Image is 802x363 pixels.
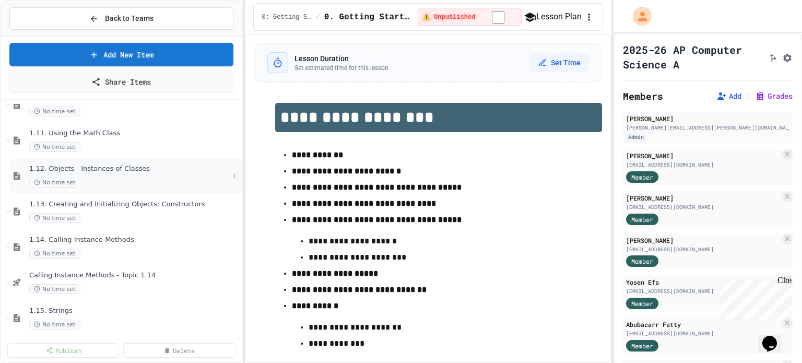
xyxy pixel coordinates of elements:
[622,4,654,28] div: My Account
[623,42,763,72] h1: 2025-26 AP Computer Science A
[631,341,653,350] span: Member
[105,13,154,24] span: Back to Teams
[29,200,240,209] span: 1.13. Creating and Initializing Objects: Constructors
[29,142,80,152] span: No time set
[7,343,119,358] a: Publish
[716,91,741,101] button: Add
[29,236,240,244] span: 1.14. Calling Instance Methods
[626,161,780,169] div: [EMAIL_ADDRESS][DOMAIN_NAME]
[631,299,653,308] span: Member
[746,90,751,102] span: |
[715,276,792,320] iframe: chat widget
[626,114,789,123] div: [PERSON_NAME]
[29,284,80,294] span: No time set
[626,133,646,142] div: Admin
[631,172,653,182] span: Member
[626,245,780,253] div: [EMAIL_ADDRESS][DOMAIN_NAME]
[262,13,312,21] span: 0: Getting Started
[294,53,388,64] h3: Lesson Duration
[9,7,233,30] button: Back to Teams
[758,321,792,353] iframe: chat widget
[29,271,240,280] span: Calling Instance Methods - Topic 1.14
[29,107,80,116] span: No time set
[626,320,780,329] div: Abubacarr Fatty
[29,249,80,259] span: No time set
[631,215,653,224] span: Member
[418,8,522,26] div: ⚠️ Students cannot see this content! Click the toggle to publish it and make it visible to your c...
[324,11,414,24] span: 0. Getting Started
[29,320,80,330] span: No time set
[123,343,235,358] a: Delete
[768,51,778,63] button: Click to see fork details
[29,129,240,138] span: 1.11. Using the Math Class
[626,203,780,211] div: [EMAIL_ADDRESS][DOMAIN_NAME]
[9,43,233,66] a: Add New Item
[229,171,240,181] button: More options
[626,330,780,337] div: [EMAIL_ADDRESS][DOMAIN_NAME]
[422,13,476,21] span: ⚠️ Unpublished
[316,13,320,21] span: /
[623,89,663,103] h2: Members
[524,10,582,24] button: Lesson Plan
[626,236,780,245] div: [PERSON_NAME]
[631,256,653,266] span: Member
[626,193,780,203] div: [PERSON_NAME]
[782,51,793,63] button: Assignment Settings
[29,213,80,223] span: No time set
[626,277,780,287] div: Yosen Efa
[9,71,233,93] a: Share Items
[29,307,240,315] span: 1.15. Strings
[29,165,229,173] span: 1.12. Objects - Instances of Classes
[29,178,80,188] span: No time set
[626,124,789,132] div: [PERSON_NAME][EMAIL_ADDRESS][PERSON_NAME][DOMAIN_NAME]
[755,91,793,101] button: Grades
[626,151,780,160] div: [PERSON_NAME]
[479,11,517,24] input: publish toggle
[626,287,780,295] div: [EMAIL_ADDRESS][DOMAIN_NAME]
[530,53,589,72] button: Set Time
[4,4,72,66] div: Chat with us now!Close
[294,64,388,72] p: Set estimated time for this lesson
